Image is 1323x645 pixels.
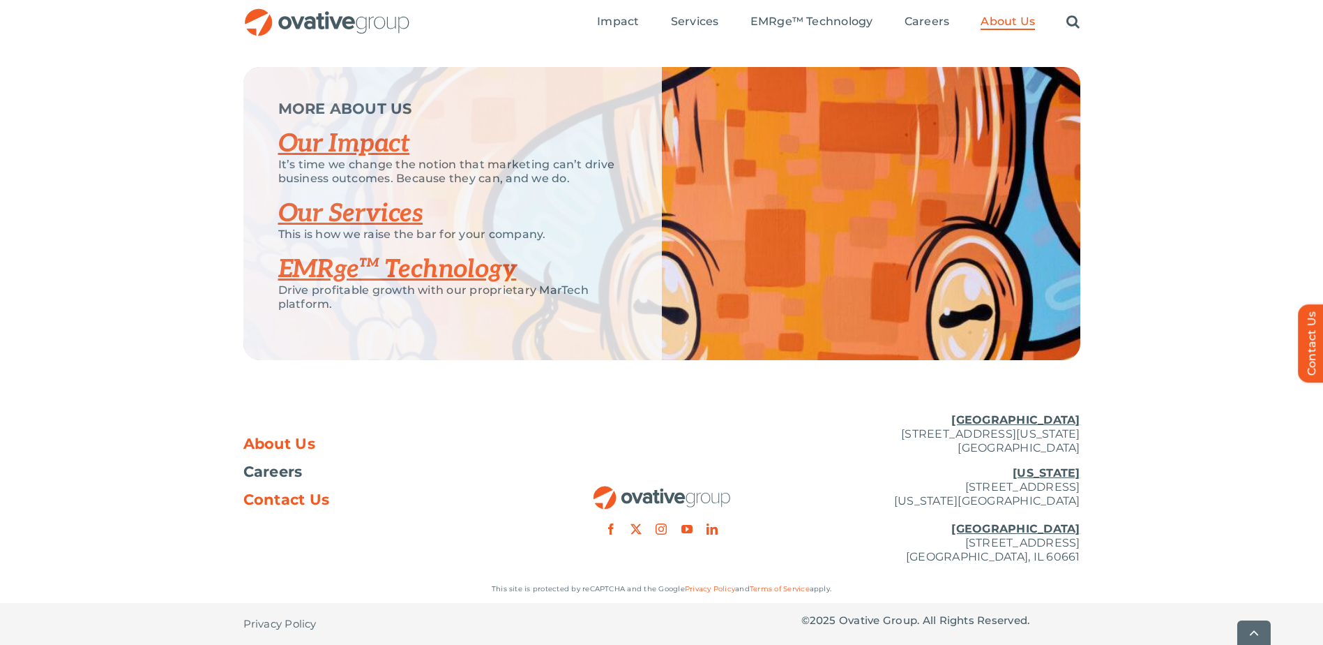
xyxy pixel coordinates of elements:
[801,614,1080,628] p: © Ovative Group. All Rights Reserved.
[278,128,410,159] a: Our Impact
[1066,15,1080,30] a: Search
[243,582,1080,596] p: This site is protected by reCAPTCHA and the Google and apply.
[243,7,411,20] a: OG_Full_horizontal_RGB
[243,465,522,479] a: Careers
[981,15,1035,30] a: About Us
[951,413,1080,427] u: [GEOGRAPHIC_DATA]
[592,484,732,498] a: OG_Full_horizontal_RGB
[278,228,627,242] p: This is how we raise the bar for your company.
[278,158,627,186] p: It’s time we change the notion that marketing can’t drive business outcomes. Because they can, an...
[278,198,423,229] a: Our Services
[750,15,873,30] a: EMRge™ Technology
[278,283,627,311] p: Drive profitable growth with our proprietary MarTech platform.
[243,493,330,507] span: Contact Us
[905,15,950,30] a: Careers
[243,603,317,645] a: Privacy Policy
[278,102,627,116] p: MORE ABOUT US
[243,437,316,451] span: About Us
[951,522,1080,535] u: [GEOGRAPHIC_DATA]
[243,437,522,507] nav: Footer Menu
[278,254,517,285] a: EMRge™ Technology
[656,524,667,535] a: instagram
[810,614,836,627] span: 2025
[597,15,639,30] a: Impact
[905,15,950,29] span: Careers
[801,413,1080,455] p: [STREET_ADDRESS][US_STATE] [GEOGRAPHIC_DATA]
[981,15,1035,29] span: About Us
[597,15,639,29] span: Impact
[750,15,873,29] span: EMRge™ Technology
[630,524,642,535] a: twitter
[605,524,617,535] a: facebook
[243,465,303,479] span: Careers
[243,617,317,631] span: Privacy Policy
[750,584,810,593] a: Terms of Service
[671,15,719,29] span: Services
[671,15,719,30] a: Services
[681,524,693,535] a: youtube
[685,584,735,593] a: Privacy Policy
[243,493,522,507] a: Contact Us
[1013,466,1080,480] u: [US_STATE]
[243,437,522,451] a: About Us
[243,603,522,645] nav: Footer - Privacy Policy
[801,466,1080,564] p: [STREET_ADDRESS] [US_STATE][GEOGRAPHIC_DATA] [STREET_ADDRESS] [GEOGRAPHIC_DATA], IL 60661
[706,524,718,535] a: linkedin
